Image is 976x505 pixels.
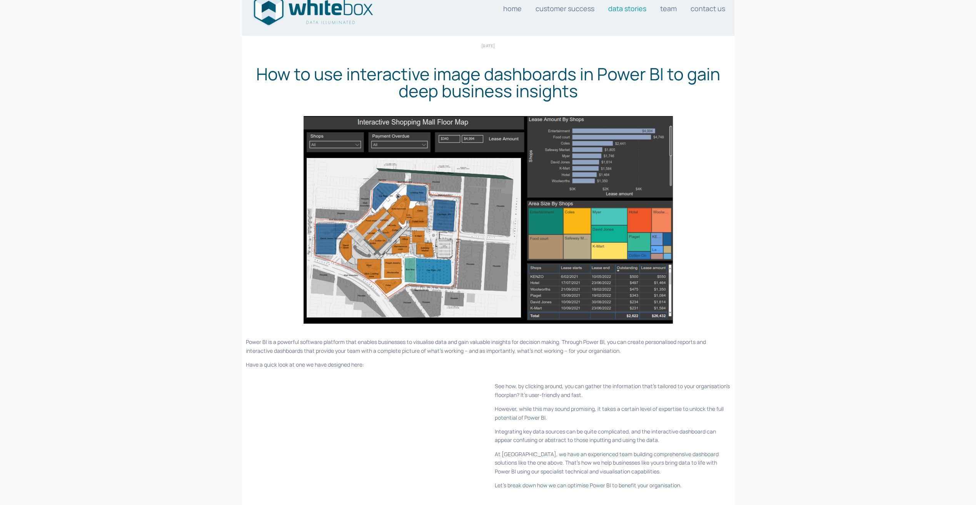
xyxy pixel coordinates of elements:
p: Have a quick look at one we have designed here: [246,360,731,369]
p: Power BI is a powerful software platform that enables businesses to visualise data and gain valua... [246,338,731,355]
a: Contact us [691,1,725,16]
h1: How to use interactive image dashboards in Power BI to gain deep business insights [246,65,731,99]
p: Let’s break down how we can optimise Power BI to benefit your organisation. [495,481,731,490]
p: Integrating key data sources can be quite complicated, and the interactive dashboard can appear c... [495,427,731,445]
p: However, while this may sound promising, it takes a certain level of expertise to unlock the full... [495,405,731,422]
a: Data stories [608,1,646,16]
p: See how, by clicking around, you can gather the information that’s tailored to your organisation’... [495,382,731,399]
a: Home [503,1,522,16]
time: [DATE] [481,42,495,50]
p: At [GEOGRAPHIC_DATA], we have an experienced team building comprehensive dashboard solutions like... [495,450,731,476]
a: Team [660,1,677,16]
a: Customer Success [536,1,594,16]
